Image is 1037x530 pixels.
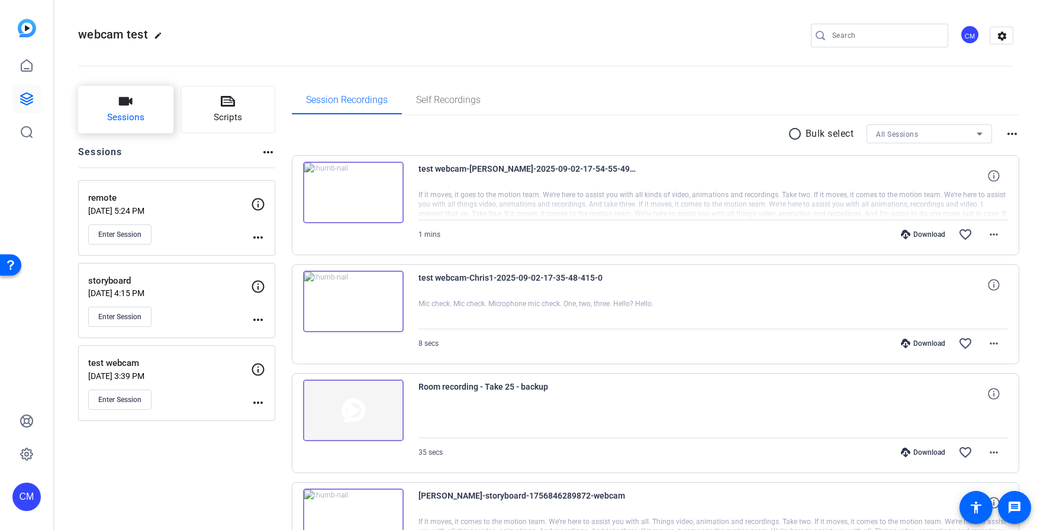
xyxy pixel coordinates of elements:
[214,111,242,124] span: Scripts
[876,130,918,139] span: All Sessions
[1005,127,1019,141] mat-icon: more_horiz
[88,274,251,288] p: storyboard
[990,27,1014,45] mat-icon: settings
[895,448,951,457] div: Download
[261,145,275,159] mat-icon: more_horiz
[987,445,1001,460] mat-icon: more_horiz
[98,230,141,239] span: Enter Session
[418,339,439,348] span: 8 secs
[88,288,251,298] p: [DATE] 4:15 PM
[418,162,637,190] span: test webcam-[PERSON_NAME]-2025-09-02-17-54-55-497-0
[958,336,972,351] mat-icon: favorite_border
[416,95,481,105] span: Self Recordings
[806,127,854,141] p: Bulk select
[895,339,951,348] div: Download
[788,127,806,141] mat-icon: radio_button_unchecked
[251,313,265,327] mat-icon: more_horiz
[960,25,981,46] ngx-avatar: Chris Mendez
[418,230,440,239] span: 1 mins
[1007,500,1022,515] mat-icon: message
[987,227,1001,242] mat-icon: more_horiz
[154,31,168,46] mat-icon: edit
[969,500,983,515] mat-icon: accessibility
[12,483,41,511] div: CM
[78,27,148,41] span: webcam test
[303,271,404,332] img: thumb-nail
[18,19,36,37] img: blue-gradient.svg
[418,271,637,299] span: test webcam-Chris1-2025-09-02-17-35-48-415-0
[418,380,637,408] span: Room recording - Take 25 - backup
[895,230,951,239] div: Download
[98,395,141,404] span: Enter Session
[958,445,972,460] mat-icon: favorite_border
[88,356,251,370] p: test webcam
[251,396,265,410] mat-icon: more_horiz
[303,380,404,441] img: thumb-nail
[181,86,276,133] button: Scripts
[88,371,251,381] p: [DATE] 3:39 PM
[832,28,939,43] input: Search
[88,307,152,327] button: Enter Session
[987,336,1001,351] mat-icon: more_horiz
[78,145,123,168] h2: Sessions
[78,86,173,133] button: Sessions
[88,206,251,216] p: [DATE] 5:24 PM
[88,191,251,205] p: remote
[88,390,152,410] button: Enter Session
[251,230,265,245] mat-icon: more_horiz
[958,227,972,242] mat-icon: favorite_border
[960,25,980,44] div: CM
[306,95,388,105] span: Session Recordings
[303,162,404,223] img: thumb-nail
[418,489,637,517] span: [PERSON_NAME]-storyboard-1756846289872-webcam
[107,111,144,124] span: Sessions
[88,224,152,245] button: Enter Session
[98,312,141,322] span: Enter Session
[418,448,443,457] span: 35 secs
